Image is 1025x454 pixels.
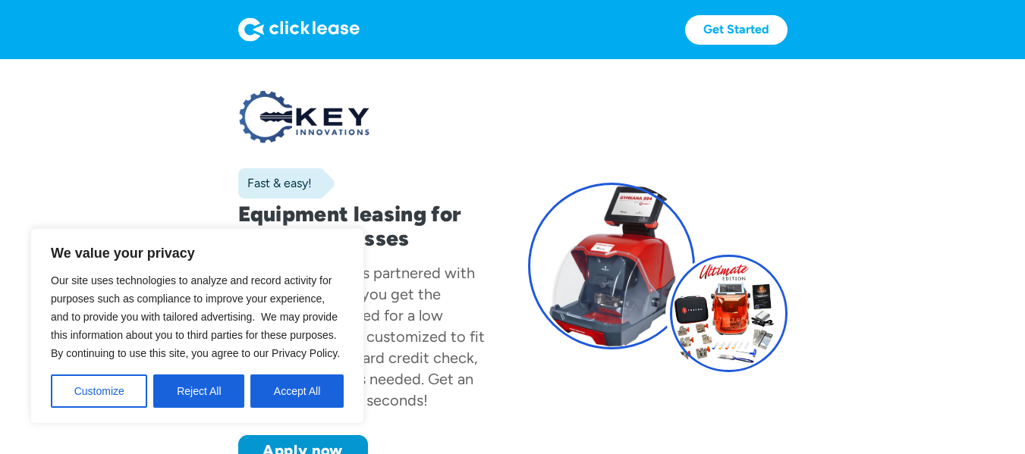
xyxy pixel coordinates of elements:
[238,17,360,42] img: Logo
[51,274,340,359] span: Our site uses technologies to analyze and record activity for purposes such as compliance to impr...
[30,228,364,424] div: We value your privacy
[238,202,498,250] h1: Equipment leasing for small businesses
[153,374,244,408] button: Reject All
[250,374,344,408] button: Accept All
[238,176,312,191] div: Fast & easy!
[51,374,147,408] button: Customize
[51,244,344,262] p: We value your privacy
[685,15,788,45] a: Get Started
